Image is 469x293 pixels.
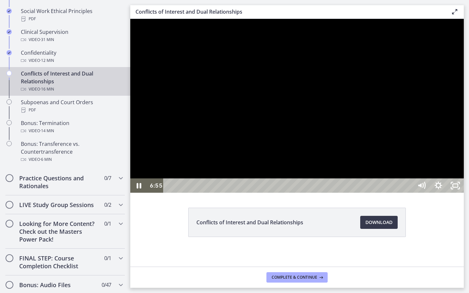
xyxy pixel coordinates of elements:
[104,254,111,262] span: 0 / 1
[40,127,54,135] span: · 14 min
[21,28,122,44] div: Clinical Supervision
[21,85,122,93] div: Video
[104,201,111,209] span: 0 / 2
[7,29,12,35] i: Completed
[21,49,122,64] div: Confidentiality
[21,7,122,23] div: Social Work Ethical Principles
[19,201,99,209] h2: LIVE Study Group Sessions
[300,160,317,174] button: Show settings menu
[21,127,122,135] div: Video
[283,160,300,174] button: Mute
[360,216,398,229] a: Download
[7,8,12,14] i: Completed
[19,254,99,270] h2: FINAL STEP: Course Completion Checklist
[272,275,317,280] span: Complete & continue
[19,174,99,190] h2: Practice Questions and Rationales
[266,272,328,283] button: Complete & continue
[19,220,99,243] h2: Looking for More Content? Check out the Masters Power Pack!
[40,36,54,44] span: · 31 min
[21,36,122,44] div: Video
[21,57,122,64] div: Video
[365,218,392,226] span: Download
[40,85,54,93] span: · 16 min
[135,8,440,16] h3: Conflicts of Interest and Dual Relationships
[21,140,122,163] div: Bonus: Transference vs. Countertransference
[40,156,52,163] span: · 6 min
[21,15,122,23] div: PDF
[104,220,111,228] span: 0 / 1
[40,57,54,64] span: · 12 min
[21,98,122,114] div: Subpoenas and Court Orders
[21,156,122,163] div: Video
[102,281,111,289] span: 0 / 47
[21,70,122,93] div: Conflicts of Interest and Dual Relationships
[317,160,334,174] button: Unfullscreen
[21,119,122,135] div: Bonus: Termination
[7,50,12,55] i: Completed
[21,106,122,114] div: PDF
[196,218,303,226] span: Conflicts of Interest and Dual Relationships
[104,174,111,182] span: 0 / 7
[19,281,99,289] h2: Bonus: Audio Files
[130,19,464,193] iframe: Video Lesson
